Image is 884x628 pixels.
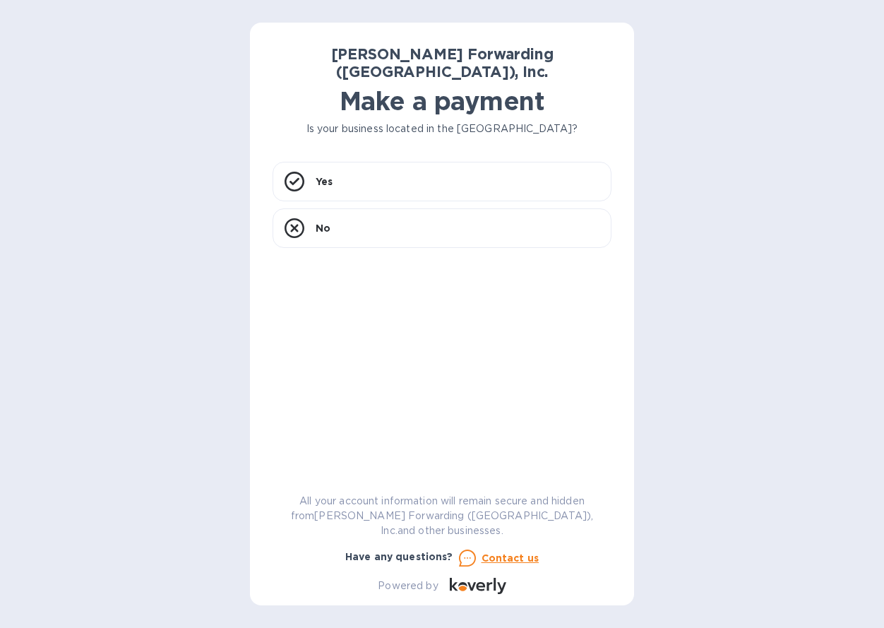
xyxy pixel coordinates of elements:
p: No [316,221,330,235]
b: Have any questions? [345,551,453,562]
p: Yes [316,174,333,189]
h1: Make a payment [273,86,611,116]
u: Contact us [482,552,539,564]
p: Is your business located in the [GEOGRAPHIC_DATA]? [273,122,611,136]
b: [PERSON_NAME] Forwarding ([GEOGRAPHIC_DATA]), Inc. [331,45,554,81]
p: Powered by [378,579,438,593]
p: All your account information will remain secure and hidden from [PERSON_NAME] Forwarding ([GEOGRA... [273,494,611,538]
